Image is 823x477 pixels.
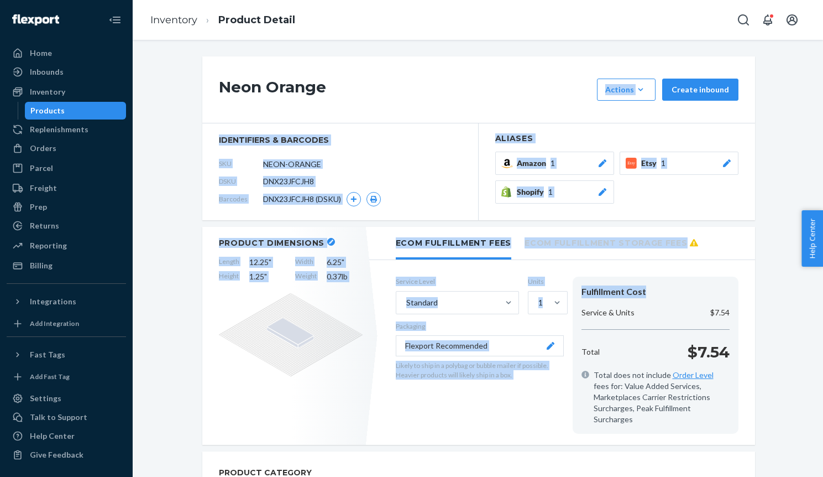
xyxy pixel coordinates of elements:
a: Prep [7,198,126,216]
h2: Product Dimensions [219,238,325,248]
span: Shopify [517,186,548,198]
button: Give Feedback [7,446,126,464]
label: Service Level [396,277,519,286]
h2: Aliases [495,134,738,143]
li: Ecom Fulfillment Storage Fees [525,227,698,257]
span: 0.37 lb [327,271,363,282]
button: Flexport Recommended [396,335,564,356]
div: Billing [30,260,53,271]
span: 6.25 [327,257,363,268]
p: Total [581,346,600,357]
p: Packaging [396,322,564,331]
span: Length [219,257,239,268]
a: Returns [7,217,126,235]
div: Add Fast Tag [30,372,70,381]
a: Freight [7,179,126,197]
button: Shopify1 [495,180,614,204]
div: Talk to Support [30,412,87,423]
div: Fast Tags [30,349,65,360]
span: 12.25 [249,257,285,268]
p: $7.54 [710,307,730,318]
span: SKU [219,159,263,168]
span: Etsy [641,158,661,169]
span: 1.25 [249,271,285,282]
div: 1 [538,297,543,308]
span: " [342,257,344,267]
div: Integrations [30,296,76,307]
a: Product Detail [218,14,295,26]
a: Order Level [673,370,714,380]
div: Parcel [30,163,53,174]
button: Open notifications [757,9,779,31]
span: Weight [295,271,317,282]
a: Reporting [7,237,126,255]
p: $7.54 [688,341,730,363]
div: Help Center [30,431,75,442]
a: Orders [7,139,126,157]
button: Etsy1 [620,152,738,175]
div: Orders [30,143,56,154]
input: Standard [405,297,406,308]
a: Help Center [7,427,126,445]
a: Home [7,44,126,62]
a: Parcel [7,159,126,177]
span: Amazon [517,158,551,169]
div: Standard [406,297,438,308]
button: Fast Tags [7,346,126,364]
span: Height [219,271,239,282]
img: Flexport logo [12,14,59,25]
button: Open account menu [781,9,803,31]
div: Add Integration [30,319,79,328]
div: Returns [30,220,59,231]
li: Ecom Fulfillment Fees [396,227,512,260]
a: Products [25,102,127,120]
div: Prep [30,201,47,212]
button: Help Center [801,210,823,267]
button: Close Navigation [104,9,126,31]
button: Create inbound [662,79,738,101]
div: Inventory [30,86,65,97]
h1: Neon Orange [219,79,591,101]
span: 1 [661,158,665,169]
div: Inbounds [30,66,64,77]
div: Reporting [30,240,67,251]
a: Add Integration [7,315,126,332]
div: Settings [30,393,61,404]
span: 1 [548,186,553,198]
div: Fulfillment Cost [581,286,730,298]
a: Inventory [7,83,126,101]
p: Likely to ship in a polybag or bubble mailer if possible. Heavier products will likely ship in a ... [396,361,564,380]
button: Actions [597,79,656,101]
span: Barcodes [219,194,263,204]
div: Products [30,105,65,116]
a: Inventory [150,14,197,26]
a: Add Fast Tag [7,368,126,385]
button: Integrations [7,293,126,310]
span: DNX23JFCJH8 (DSKU) [263,194,341,205]
button: Open Search Box [732,9,754,31]
span: Width [295,257,317,268]
span: identifiers & barcodes [219,134,462,146]
div: Home [30,48,52,59]
a: Billing [7,257,126,274]
div: Replenishments [30,124,88,135]
a: Talk to Support [7,408,126,426]
div: Freight [30,183,57,194]
a: Replenishments [7,121,126,138]
span: Total does not include fees for: Value Added Services, Marketplaces Carrier Restrictions Surcharg... [594,370,730,425]
label: Units [528,277,564,286]
div: Actions [605,84,647,95]
p: Service & Units [581,307,635,318]
button: Amazon1 [495,152,614,175]
span: 1 [551,158,555,169]
a: Inbounds [7,63,126,81]
input: 1 [537,297,538,308]
span: " [269,257,271,267]
a: Settings [7,390,126,407]
div: Give Feedback [30,449,83,460]
span: " [264,272,267,281]
ol: breadcrumbs [141,4,304,37]
span: DSKU [219,177,263,186]
span: DNX23JFCJH8 [263,176,314,187]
